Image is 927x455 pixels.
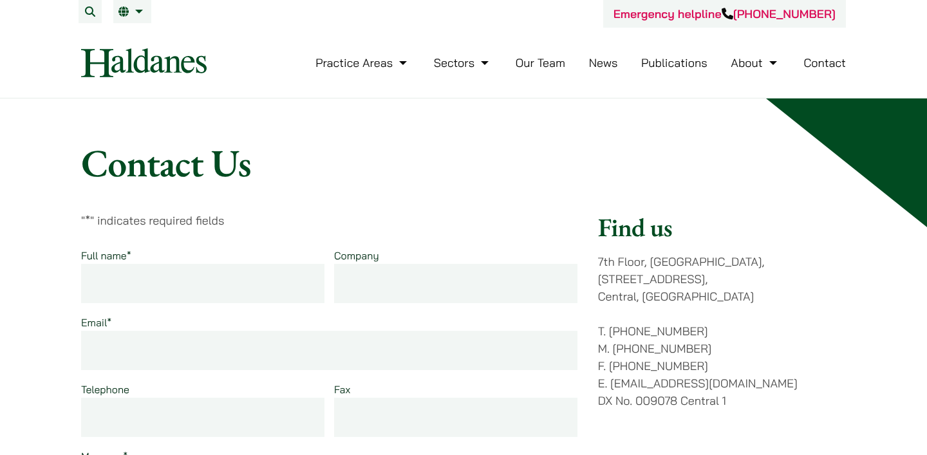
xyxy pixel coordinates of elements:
[731,55,780,70] a: About
[334,383,350,396] label: Fax
[641,55,707,70] a: Publications
[81,316,111,329] label: Email
[81,48,207,77] img: Logo of Haldanes
[598,322,846,409] p: T. [PHONE_NUMBER] M. [PHONE_NUMBER] F. [PHONE_NUMBER] E. [EMAIL_ADDRESS][DOMAIN_NAME] DX No. 0090...
[589,55,618,70] a: News
[81,383,129,396] label: Telephone
[598,253,846,305] p: 7th Floor, [GEOGRAPHIC_DATA], [STREET_ADDRESS], Central, [GEOGRAPHIC_DATA]
[81,140,846,186] h1: Contact Us
[81,212,577,229] p: " " indicates required fields
[516,55,565,70] a: Our Team
[434,55,492,70] a: Sectors
[598,212,846,243] h2: Find us
[118,6,146,17] a: EN
[334,249,379,262] label: Company
[613,6,836,21] a: Emergency helpline[PHONE_NUMBER]
[315,55,410,70] a: Practice Areas
[803,55,846,70] a: Contact
[81,249,131,262] label: Full name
